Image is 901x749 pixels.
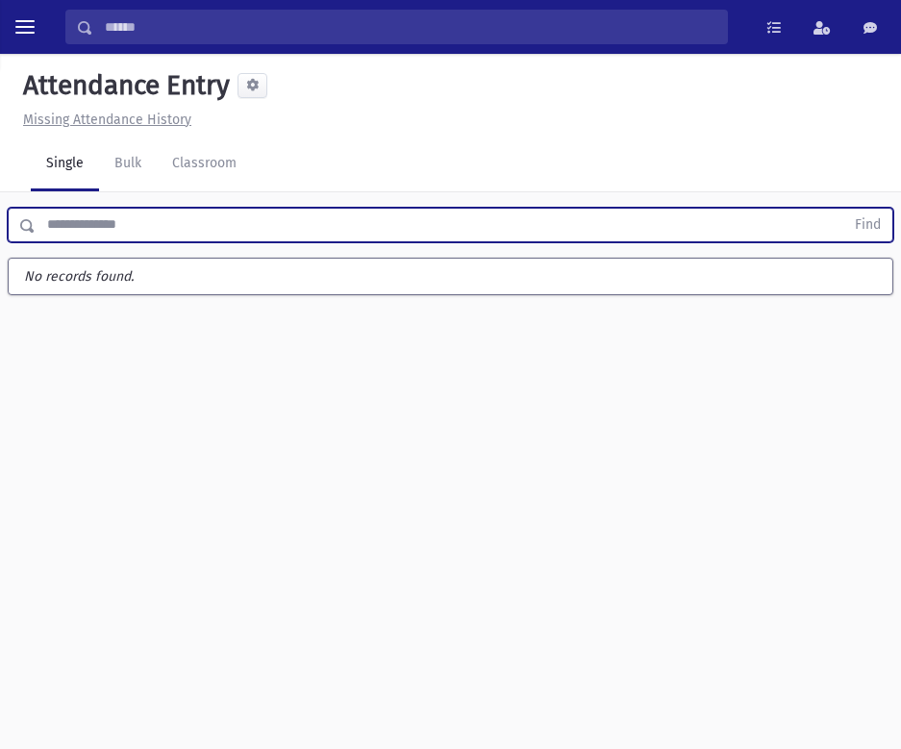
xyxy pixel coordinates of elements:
[15,112,191,128] a: Missing Attendance History
[9,259,892,294] label: No records found.
[31,137,99,191] a: Single
[843,209,892,241] button: Find
[99,137,157,191] a: Bulk
[157,137,252,191] a: Classroom
[8,10,42,44] button: toggle menu
[15,69,230,102] h5: Attendance Entry
[23,112,191,128] u: Missing Attendance History
[93,10,727,44] input: Search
